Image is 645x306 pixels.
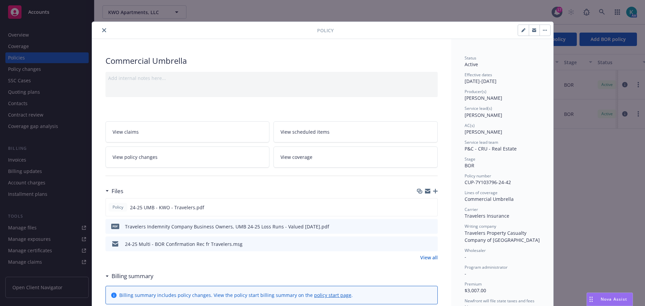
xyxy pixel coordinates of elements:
div: Drag to move [587,293,595,306]
span: $3,007.00 [465,287,486,294]
button: close [100,26,108,34]
span: - [465,254,466,260]
span: Status [465,55,476,61]
span: View policy changes [113,154,158,161]
div: 24-25 Multi - BOR Confirmation Rec fr Travelers.msg [125,241,243,248]
div: Commercial Umbrella [105,55,438,67]
span: Service lead team [465,139,498,145]
span: View scheduled items [281,128,330,135]
span: Wholesaler [465,248,486,253]
span: Policy number [465,173,491,179]
span: View coverage [281,154,312,161]
button: preview file [429,241,435,248]
span: Producer(s) [465,89,486,94]
div: Files [105,187,123,195]
span: Active [465,61,478,68]
span: Service lead(s) [465,105,492,111]
div: [DATE] - [DATE] [465,72,540,85]
span: Policy [317,27,334,34]
span: Newfront will file state taxes and fees [465,298,534,304]
span: AC(s) [465,123,475,128]
a: View policy changes [105,146,270,168]
span: Effective dates [465,72,492,78]
a: View coverage [273,146,438,168]
button: download file [418,204,423,211]
span: CUP-7Y103796-24-42 [465,179,511,185]
span: [PERSON_NAME] [465,95,502,101]
span: [PERSON_NAME] [465,112,502,118]
span: Policy [111,204,125,210]
div: Billing summary includes policy changes. View the policy start billing summary on the . [119,292,353,299]
span: - [465,270,466,277]
span: BOR [465,162,474,169]
span: Carrier [465,207,478,212]
button: preview file [429,223,435,230]
span: Program administrator [465,264,508,270]
button: download file [418,223,424,230]
a: View all [420,254,438,261]
span: Stage [465,156,475,162]
span: Lines of coverage [465,190,498,195]
span: Nova Assist [601,296,627,302]
a: View claims [105,121,270,142]
span: P&C - CRU - Real Estate [465,145,517,152]
span: 24-25 UMB - KWO - Travelers.pdf [130,204,204,211]
span: [PERSON_NAME] [465,129,502,135]
div: Add internal notes here... [108,75,435,82]
span: Writing company [465,223,496,229]
span: Travelers Insurance [465,213,509,219]
h3: Billing summary [112,272,154,280]
h3: Files [112,187,123,195]
a: policy start page [314,292,351,298]
div: Travelers Indemnity Company Business Owners, UMB 24-25 Loss Runs - Valued [DATE].pdf [125,223,329,230]
button: Nova Assist [587,293,633,306]
button: preview file [429,204,435,211]
span: Travelers Property Casualty Company of [GEOGRAPHIC_DATA] [465,230,540,243]
div: Billing summary [105,272,154,280]
span: Premium [465,281,482,287]
a: View scheduled items [273,121,438,142]
span: Commercial Umbrella [465,196,514,202]
span: View claims [113,128,139,135]
span: pdf [111,224,119,229]
button: download file [418,241,424,248]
